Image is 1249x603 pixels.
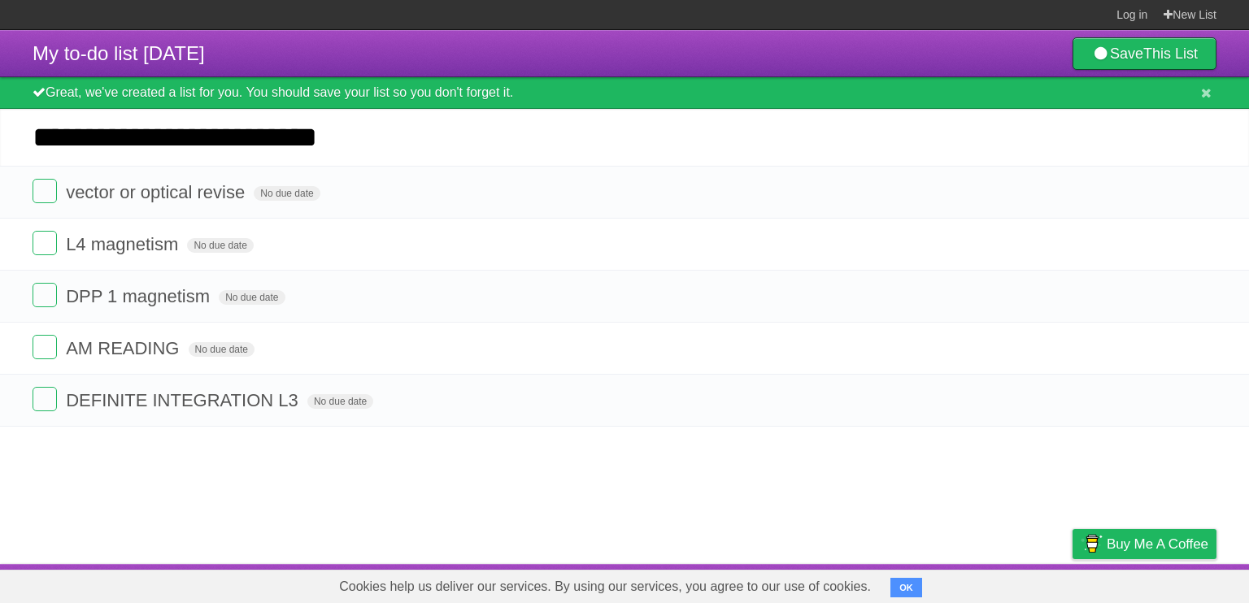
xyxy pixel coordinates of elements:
img: Buy me a coffee [1081,530,1103,557]
span: Cookies help us deliver our services. By using our services, you agree to our use of cookies. [323,570,887,603]
span: L4 magnetism [66,234,182,254]
span: No due date [219,290,285,305]
b: This List [1143,46,1198,62]
span: Buy me a coffee [1107,530,1208,558]
a: SaveThis List [1073,37,1216,70]
span: DPP 1 magnetism [66,286,214,306]
label: Done [33,387,57,411]
span: No due date [307,394,373,409]
a: About [856,568,890,599]
label: Done [33,283,57,307]
span: No due date [189,342,255,357]
label: Done [33,179,57,203]
span: My to-do list [DATE] [33,42,205,64]
a: Buy me a coffee [1073,529,1216,559]
span: vector or optical revise [66,182,249,202]
a: Terms [996,568,1032,599]
button: OK [890,578,922,597]
span: AM READING [66,338,183,358]
a: Developers [910,568,976,599]
label: Done [33,231,57,255]
a: Privacy [1051,568,1094,599]
label: Done [33,335,57,359]
a: Suggest a feature [1114,568,1216,599]
span: DEFINITE INTEGRATION L3 [66,390,302,410]
span: No due date [254,186,320,201]
span: No due date [187,238,253,253]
